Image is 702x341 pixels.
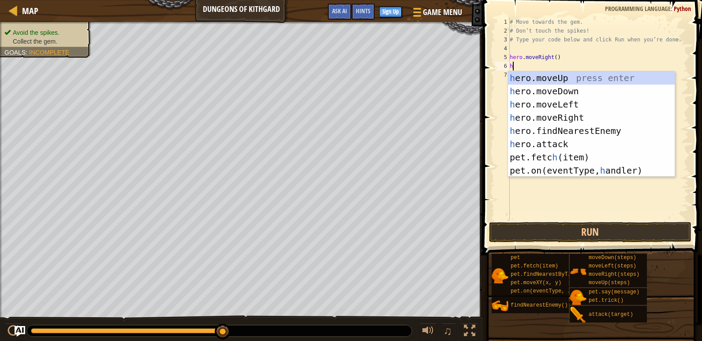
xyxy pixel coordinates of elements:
button: ♫ [441,323,456,341]
div: 3 [495,35,510,44]
a: Map [18,5,38,17]
span: : [26,49,29,56]
div: 5 [495,53,510,62]
span: moveDown(steps) [589,255,636,261]
span: findNearestEnemy() [511,302,568,308]
span: Avoid the spikes. [13,29,60,36]
img: portrait.png [570,263,586,280]
span: pet.say(message) [589,289,639,295]
span: pet.moveXY(x, y) [511,280,561,286]
img: portrait.png [570,289,586,306]
span: Game Menu [423,7,462,18]
span: Ask AI [332,7,347,15]
span: Goals [4,49,26,56]
button: Toggle fullscreen [461,323,478,341]
button: Ctrl + P: Play [4,323,22,341]
li: Collect the gem. [4,37,85,46]
span: Incomplete [29,49,69,56]
span: ♫ [443,324,452,337]
span: Map [22,5,38,17]
button: Game Menu [406,4,467,24]
span: Python [674,4,691,13]
li: Avoid the spikes. [4,28,85,37]
span: moveRight(steps) [589,271,639,278]
span: moveLeft(steps) [589,263,636,269]
button: Run [489,222,691,242]
span: pet.on(eventType, handler) [511,288,593,294]
img: portrait.png [570,307,586,323]
span: pet.trick() [589,297,624,304]
span: moveUp(steps) [589,280,630,286]
span: Collect the gem. [13,38,57,45]
button: Ask AI [328,4,351,20]
div: 7 [495,70,510,79]
span: : [671,4,674,13]
div: 6 [495,62,510,70]
span: pet.findNearestByType(type) [511,271,596,278]
div: 4 [495,44,510,53]
div: 2 [495,26,510,35]
span: Programming language [605,4,671,13]
span: Hints [356,7,370,15]
span: pet [511,255,520,261]
span: attack(target) [589,311,633,318]
button: Adjust volume [419,323,437,341]
img: portrait.png [492,297,508,314]
span: pet.fetch(item) [511,263,558,269]
img: portrait.png [492,267,508,284]
button: Ask AI [15,326,25,337]
div: 1 [495,18,510,26]
button: Sign Up [379,7,402,17]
